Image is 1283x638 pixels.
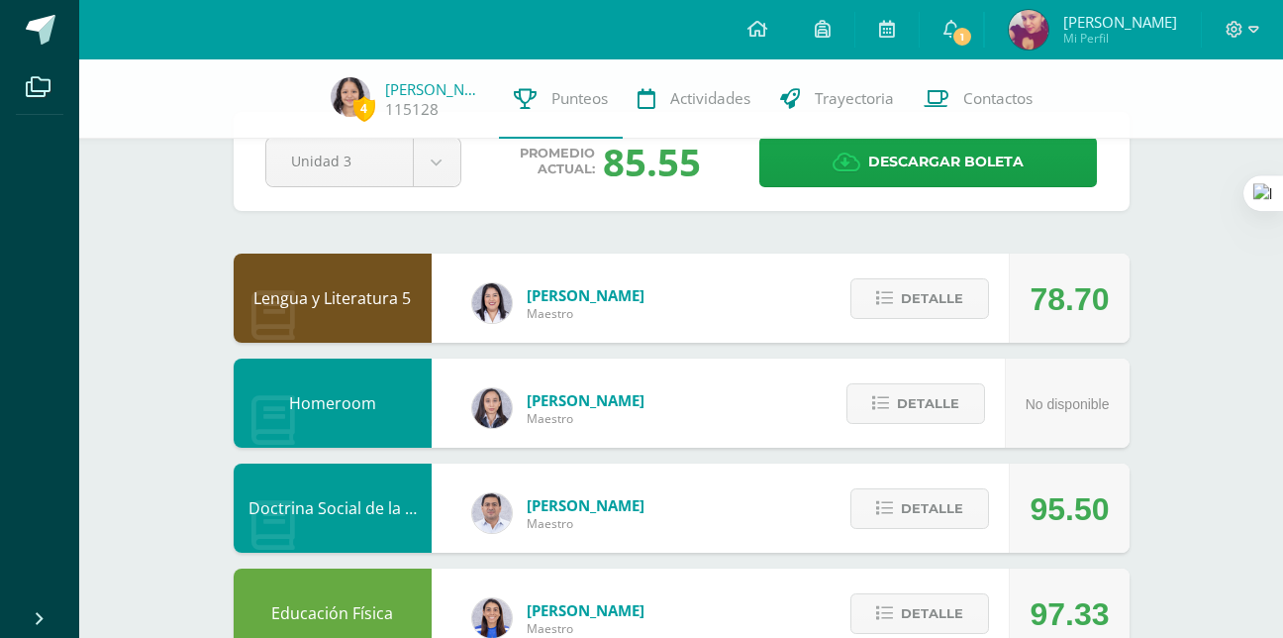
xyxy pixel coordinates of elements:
img: fd1196377973db38ffd7ffd912a4bf7e.png [472,283,512,323]
span: Maestro [527,515,644,532]
span: [PERSON_NAME] [527,390,644,410]
span: Descargar boleta [868,138,1024,186]
img: 0eea5a6ff783132be5fd5ba128356f6f.png [472,598,512,638]
span: Mi Perfil [1063,30,1177,47]
span: Detalle [901,280,963,317]
a: Contactos [909,59,1047,139]
span: Punteos [551,88,608,109]
a: Descargar boleta [759,137,1097,187]
a: 115128 [385,99,439,120]
a: Unidad 3 [266,138,460,186]
span: Promedio actual: [520,146,595,177]
span: Maestro [527,410,644,427]
img: 15aaa72b904403ebb7ec886ca542c491.png [472,493,512,533]
button: Detalle [850,488,989,529]
a: Trayectoria [765,59,909,139]
span: Trayectoria [815,88,894,109]
button: Detalle [846,383,985,424]
button: Detalle [850,278,989,319]
span: Unidad 3 [291,138,388,184]
a: [PERSON_NAME] [385,79,484,99]
span: [PERSON_NAME] [527,600,644,620]
span: 1 [951,26,973,48]
a: Actividades [623,59,765,139]
img: 35694fb3d471466e11a043d39e0d13e5.png [472,388,512,428]
span: Actividades [670,88,750,109]
span: No disponible [1026,396,1110,412]
div: 95.50 [1030,465,1109,554]
button: Detalle [850,593,989,634]
span: Contactos [963,88,1033,109]
div: 78.70 [1030,255,1109,344]
span: [PERSON_NAME] [527,495,644,515]
img: 56fa8ae54895f260aaa680a71fb556c5.png [1009,10,1048,50]
a: Punteos [499,59,623,139]
div: Homeroom [234,359,432,448]
span: [PERSON_NAME] [527,285,644,305]
span: Maestro [527,620,644,637]
div: Doctrina Social de la Iglesia [234,464,432,553]
span: Detalle [897,385,959,422]
span: Maestro [527,305,644,322]
span: Detalle [901,490,963,527]
div: 85.55 [603,136,701,187]
span: 4 [353,96,375,121]
span: [PERSON_NAME] [1063,12,1177,32]
img: a7ee6d70d80002b2e40dc5bf61ca7e6f.png [331,77,370,117]
span: Detalle [901,595,963,632]
div: Lengua y Literatura 5 [234,254,432,343]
